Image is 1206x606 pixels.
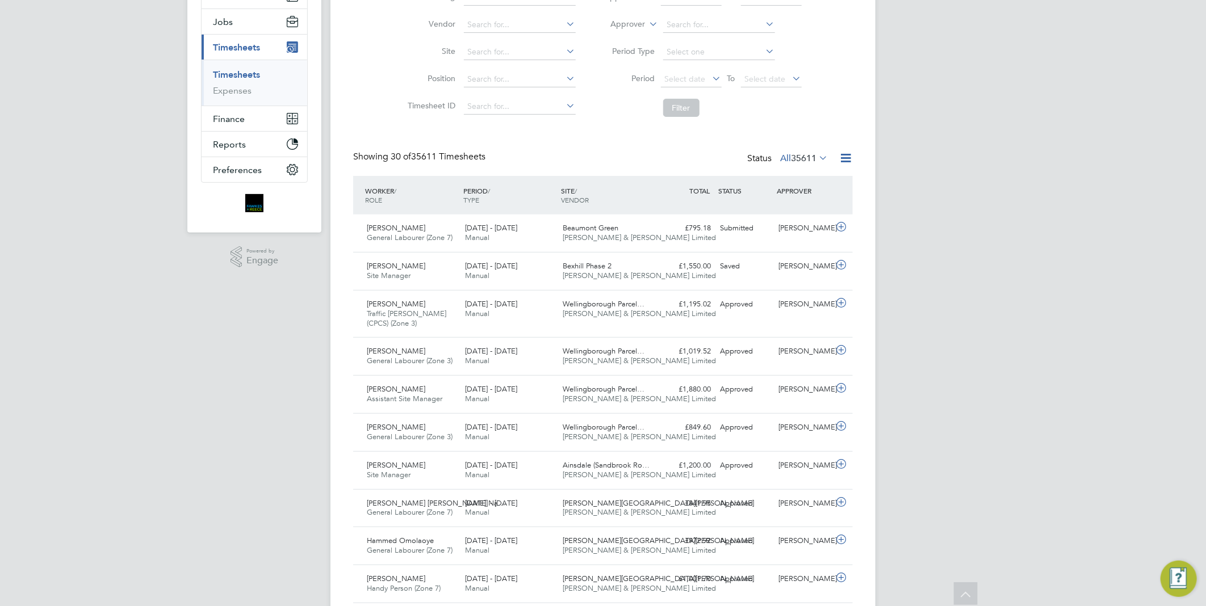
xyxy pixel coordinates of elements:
[464,71,576,87] input: Search for...
[774,342,834,361] div: [PERSON_NAME]
[656,219,715,238] div: £795.18
[563,460,650,470] span: Ainsdale (Sandbrook Ro…
[715,180,774,201] div: STATUS
[689,186,710,195] span: TOTAL
[464,99,576,115] input: Search for...
[563,309,717,318] span: [PERSON_NAME] & [PERSON_NAME] Limited
[774,570,834,588] div: [PERSON_NAME]
[202,106,307,131] button: Finance
[563,356,717,365] span: [PERSON_NAME] & [PERSON_NAME] Limited
[594,19,646,30] label: Approver
[663,44,775,60] input: Select one
[201,194,308,212] a: Go to home page
[405,100,456,111] label: Timesheet ID
[367,498,505,508] span: [PERSON_NAME] [PERSON_NAME] Na…
[563,498,755,508] span: [PERSON_NAME][GEOGRAPHIC_DATA][PERSON_NAME]
[780,153,828,164] label: All
[367,422,425,432] span: [PERSON_NAME]
[715,570,774,588] div: Approved
[465,233,489,242] span: Manual
[563,394,717,403] span: [PERSON_NAME] & [PERSON_NAME] Limited
[367,223,425,233] span: [PERSON_NAME]
[715,456,774,475] div: Approved
[774,418,834,437] div: [PERSON_NAME]
[367,545,453,555] span: General Labourer (Zone 7)
[465,498,517,508] span: [DATE] - [DATE]
[656,494,715,513] div: £841.95
[405,46,456,56] label: Site
[656,380,715,399] div: £1,880.00
[774,257,834,276] div: [PERSON_NAME]
[367,233,453,242] span: General Labourer (Zone 7)
[367,432,453,441] span: General Labourer (Zone 3)
[563,507,717,517] span: [PERSON_NAME] & [PERSON_NAME] Limited
[465,346,517,356] span: [DATE] - [DATE]
[231,246,279,268] a: Powered byEngage
[367,309,446,328] span: Traffic [PERSON_NAME] (CPCS) (Zone 3)
[715,295,774,314] div: Approved
[791,153,816,164] span: 35611
[656,570,715,588] div: £1,001.70
[465,574,517,583] span: [DATE] - [DATE]
[463,195,479,204] span: TYPE
[464,17,576,33] input: Search for...
[365,195,382,204] span: ROLE
[367,470,411,479] span: Site Manager
[488,186,490,195] span: /
[604,46,655,56] label: Period Type
[246,246,278,256] span: Powered by
[715,342,774,361] div: Approved
[202,157,307,182] button: Preferences
[367,583,441,593] span: Handy Person (Zone 7)
[715,418,774,437] div: Approved
[1161,561,1197,597] button: Engage Resource Center
[465,460,517,470] span: [DATE] - [DATE]
[367,356,453,365] span: General Labourer (Zone 3)
[774,295,834,314] div: [PERSON_NAME]
[774,380,834,399] div: [PERSON_NAME]
[465,394,489,403] span: Manual
[563,470,717,479] span: [PERSON_NAME] & [PERSON_NAME] Limited
[465,384,517,394] span: [DATE] - [DATE]
[563,271,717,280] span: [PERSON_NAME] & [PERSON_NAME] Limited
[747,151,830,167] div: Status
[656,295,715,314] div: £1,195.02
[367,346,425,356] span: [PERSON_NAME]
[774,456,834,475] div: [PERSON_NAME]
[367,271,411,280] span: Site Manager
[656,342,715,361] div: £1,019.52
[563,574,755,583] span: [PERSON_NAME][GEOGRAPHIC_DATA][PERSON_NAME]
[745,74,786,84] span: Select date
[465,507,489,517] span: Manual
[213,85,252,96] a: Expenses
[394,186,396,195] span: /
[245,194,263,212] img: bromak-logo-retina.png
[465,470,489,479] span: Manual
[367,536,434,545] span: Hammed Omolaoye
[202,9,307,34] button: Jobs
[663,99,700,117] button: Filter
[465,271,489,280] span: Manual
[213,139,246,150] span: Reports
[367,507,453,517] span: General Labourer (Zone 7)
[663,17,775,33] input: Search for...
[563,346,645,356] span: Wellingborough Parcel…
[213,69,260,80] a: Timesheets
[715,257,774,276] div: Saved
[563,536,755,545] span: [PERSON_NAME][GEOGRAPHIC_DATA][PERSON_NAME]
[563,299,645,309] span: Wellingborough Parcel…
[391,151,485,162] span: 35611 Timesheets
[367,299,425,309] span: [PERSON_NAME]
[563,223,619,233] span: Beaumont Green
[656,257,715,276] div: £1,550.00
[715,494,774,513] div: Approved
[367,384,425,394] span: [PERSON_NAME]
[202,132,307,157] button: Reports
[202,60,307,106] div: Timesheets
[213,42,260,53] span: Timesheets
[367,261,425,271] span: [PERSON_NAME]
[715,219,774,238] div: Submitted
[774,180,834,201] div: APPROVER
[465,545,489,555] span: Manual
[465,261,517,271] span: [DATE] - [DATE]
